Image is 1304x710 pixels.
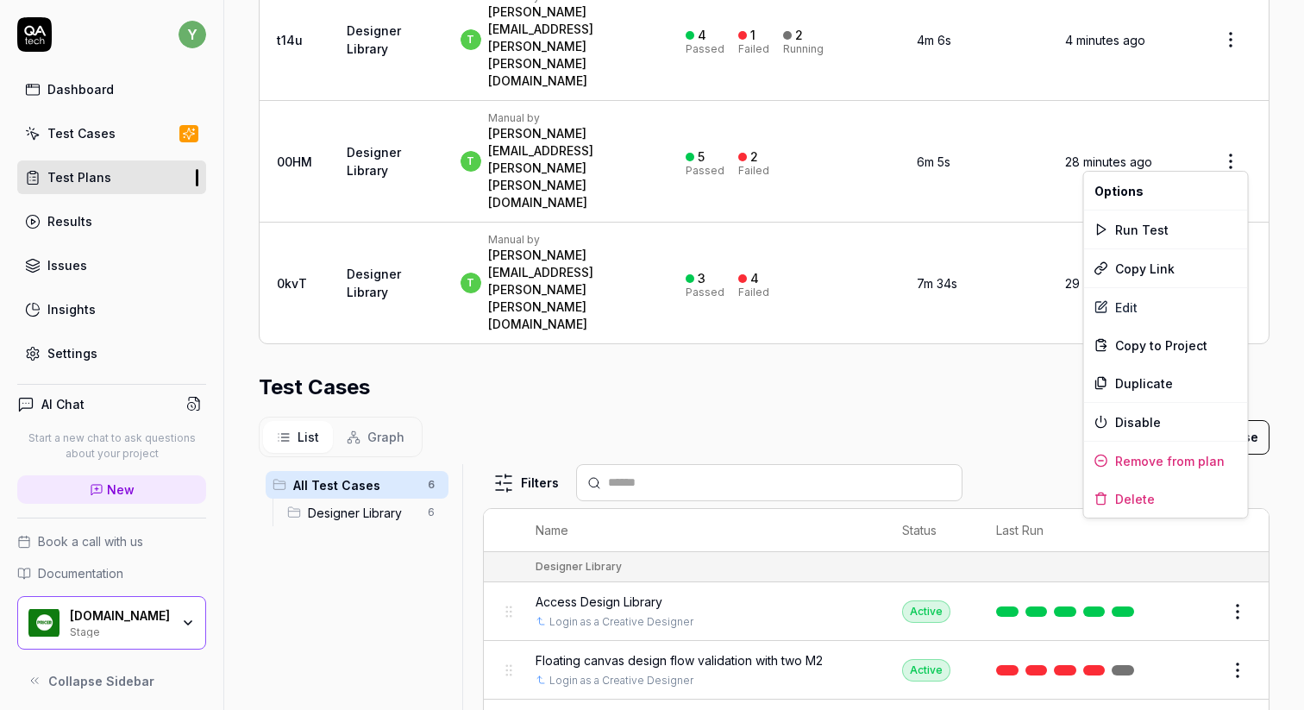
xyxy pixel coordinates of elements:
[1084,480,1248,518] div: Delete
[1084,442,1248,480] div: Remove from plan
[1084,210,1248,248] div: Run Test
[1084,288,1248,326] a: Edit
[1084,249,1248,287] div: Copy Link
[1094,182,1144,200] span: Options
[1084,364,1248,402] div: Duplicate
[1115,336,1207,355] span: Copy to Project
[1084,403,1248,441] div: Disable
